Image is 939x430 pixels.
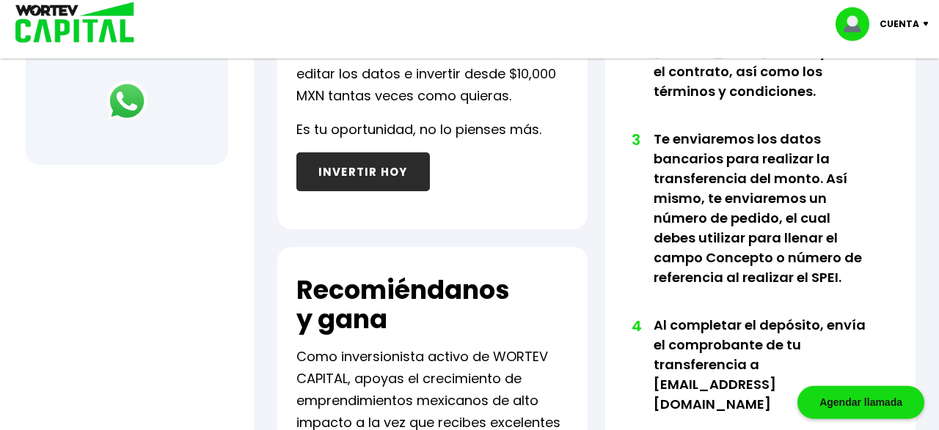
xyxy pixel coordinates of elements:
p: Es tu oportunidad, no lo pienses más. [296,119,541,141]
p: En tu perfil de WORTEV CAPITAL puedes consultar el estado de los rendimientos, editar los datos e... [296,19,569,107]
h2: Recomiéndanos y gana [296,275,510,334]
li: [PERSON_NAME], revisa y firma el contrato, así como los términos y condiciones. [654,42,869,129]
img: logos_whatsapp-icon.242b2217.svg [106,81,147,122]
button: INVERTIR HOY [296,152,430,191]
img: profile-image [836,7,880,41]
div: Agendar llamada [797,386,924,419]
span: 4 [632,315,639,337]
span: 3 [632,129,639,151]
img: icon-down [919,22,939,26]
li: Te enviaremos los datos bancarios para realizar la transferencia del monto. Así mismo, te enviare... [654,129,869,315]
p: Cuenta [880,13,919,35]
